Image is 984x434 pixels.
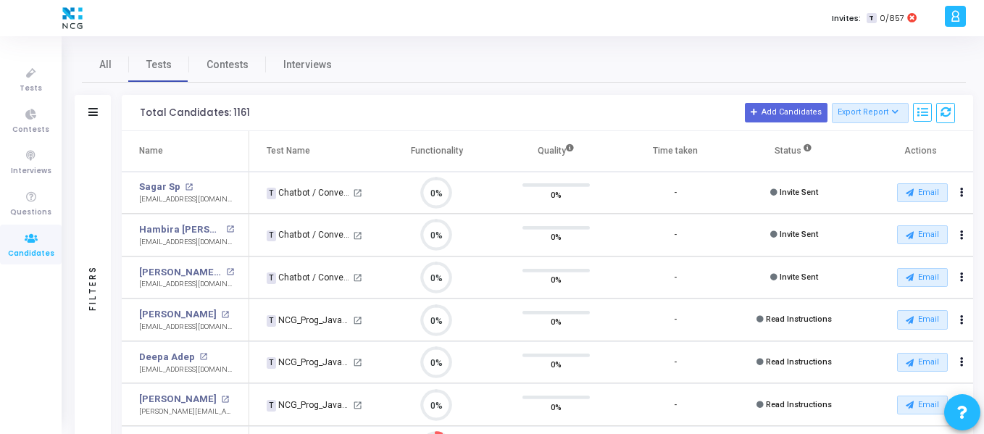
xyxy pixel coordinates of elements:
[766,357,832,367] span: Read Instructions
[745,103,827,122] button: Add Candidates
[867,13,876,24] span: T
[551,314,562,329] span: 0%
[267,272,276,284] span: T
[353,188,362,198] mat-icon: open_in_new
[139,279,234,290] div: [EMAIL_ADDRESS][DOMAIN_NAME]
[99,57,112,72] span: All
[146,57,172,72] span: Tests
[267,400,276,412] span: T
[832,12,861,25] label: Invites:
[267,230,276,242] span: T
[353,273,362,283] mat-icon: open_in_new
[897,225,948,244] button: Email
[11,165,51,178] span: Interviews
[12,124,49,136] span: Contests
[139,350,195,364] a: Deepa Adep
[267,398,351,412] div: NCG_Prog_JavaFS_2025_Test
[353,231,362,241] mat-icon: open_in_new
[267,228,351,241] div: Chatbot / Conversational AI Engineer Assessment
[951,183,972,203] button: Actions
[139,406,234,417] div: [PERSON_NAME][EMAIL_ADDRESS][DOMAIN_NAME]
[226,225,234,233] mat-icon: open_in_new
[221,396,229,404] mat-icon: open_in_new
[674,187,677,199] div: -
[780,188,818,197] span: Invite Sent
[139,237,234,248] div: [EMAIL_ADDRESS][DOMAIN_NAME]
[780,230,818,239] span: Invite Sent
[140,107,250,119] div: Total Candidates: 1161
[551,399,562,414] span: 0%
[951,225,972,246] button: Actions
[139,364,234,375] div: [EMAIL_ADDRESS][DOMAIN_NAME]
[139,322,234,333] div: [EMAIL_ADDRESS][DOMAIN_NAME]
[249,131,377,172] th: Test Name
[207,57,249,72] span: Contests
[139,307,217,322] a: [PERSON_NAME]
[59,4,86,33] img: logo
[283,57,332,72] span: Interviews
[551,272,562,287] span: 0%
[897,310,948,329] button: Email
[353,316,362,325] mat-icon: open_in_new
[8,248,54,260] span: Candidates
[766,400,832,409] span: Read Instructions
[139,143,163,159] div: Name
[139,392,217,406] a: [PERSON_NAME]
[951,352,972,372] button: Actions
[226,268,234,276] mat-icon: open_in_new
[832,103,909,123] button: Export Report
[267,357,276,369] span: T
[199,353,207,361] mat-icon: open_in_new
[267,314,351,327] div: NCG_Prog_JavaFS_2025_Test
[10,206,51,219] span: Questions
[880,12,904,25] span: 0/857
[378,131,497,172] th: Functionality
[897,183,948,202] button: Email
[551,230,562,244] span: 0%
[674,314,677,326] div: -
[674,229,677,241] div: -
[267,271,351,284] div: Chatbot / Conversational AI Engineer Assessment
[139,222,222,237] a: Hambira [PERSON_NAME]
[674,399,677,412] div: -
[267,315,276,327] span: T
[854,131,974,172] th: Actions
[267,188,276,199] span: T
[766,314,832,324] span: Read Instructions
[496,131,616,172] th: Quality
[735,131,854,172] th: Status
[780,272,818,282] span: Invite Sent
[267,356,351,369] div: NCG_Prog_JavaFS_2025_Test
[185,183,193,191] mat-icon: open_in_new
[897,353,948,372] button: Email
[86,208,99,367] div: Filters
[674,356,677,369] div: -
[951,310,972,330] button: Actions
[653,143,698,159] div: Time taken
[674,272,677,284] div: -
[139,194,234,205] div: [EMAIL_ADDRESS][DOMAIN_NAME]
[267,186,351,199] div: Chatbot / Conversational AI Engineer Assessment
[139,180,180,194] a: Sagar Sp
[20,83,42,95] span: Tests
[897,268,948,287] button: Email
[221,311,229,319] mat-icon: open_in_new
[353,401,362,410] mat-icon: open_in_new
[897,396,948,414] button: Email
[551,187,562,201] span: 0%
[139,265,222,280] a: [PERSON_NAME] [PERSON_NAME]
[353,358,362,367] mat-icon: open_in_new
[551,357,562,372] span: 0%
[951,267,972,288] button: Actions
